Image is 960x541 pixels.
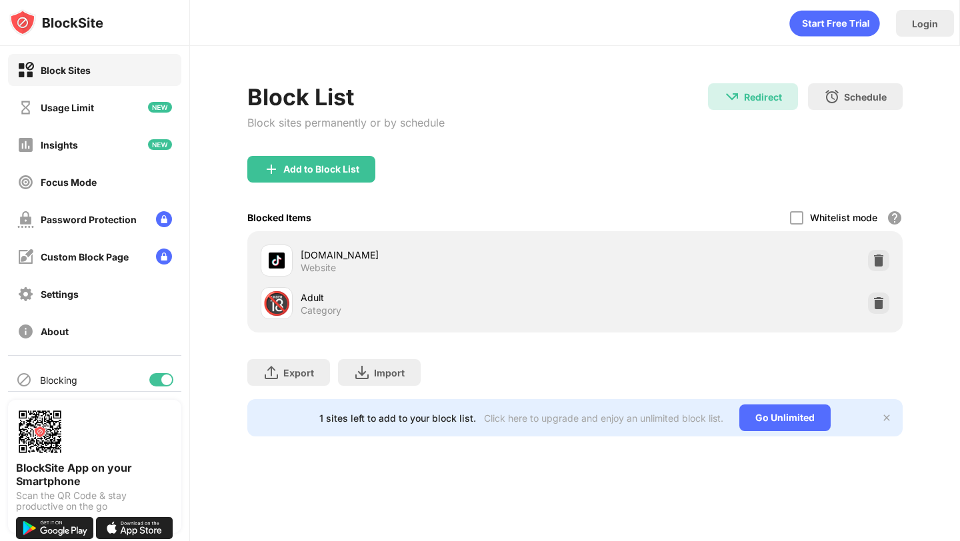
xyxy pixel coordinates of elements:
div: About [41,326,69,337]
div: Scan the QR Code & stay productive on the go [16,490,173,512]
img: insights-off.svg [17,137,34,153]
img: options-page-qr-code.png [16,408,64,456]
div: Settings [41,288,79,300]
div: Redirect [744,91,782,103]
div: Whitelist mode [810,212,877,223]
img: lock-menu.svg [156,211,172,227]
div: Adult [301,290,575,304]
img: focus-off.svg [17,174,34,191]
div: Focus Mode [41,177,97,188]
div: Import [374,367,405,378]
div: 🔞 [263,290,291,317]
img: new-icon.svg [148,102,172,113]
img: about-off.svg [17,323,34,340]
img: blocking-icon.svg [16,372,32,388]
div: Password Protection [41,214,137,225]
img: download-on-the-app-store.svg [96,517,173,539]
img: x-button.svg [881,412,892,423]
div: BlockSite App on your Smartphone [16,461,173,488]
div: Insights [41,139,78,151]
div: 1 sites left to add to your block list. [319,412,476,424]
div: Block Sites [41,65,91,76]
img: block-on.svg [17,62,34,79]
div: Usage Limit [41,102,94,113]
div: [DOMAIN_NAME] [301,248,575,262]
div: Custom Block Page [41,251,129,263]
div: Export [283,367,314,378]
div: Block List [247,83,445,111]
img: get-it-on-google-play.svg [16,517,93,539]
img: favicons [269,253,285,269]
div: Schedule [844,91,887,103]
img: lock-menu.svg [156,249,172,265]
div: animation [789,10,880,37]
img: new-icon.svg [148,139,172,150]
img: password-protection-off.svg [17,211,34,228]
div: Blocking [40,374,77,386]
img: time-usage-off.svg [17,99,34,116]
div: Click here to upgrade and enjoy an unlimited block list. [484,412,723,424]
div: Go Unlimited [739,404,831,431]
img: customize-block-page-off.svg [17,249,34,265]
div: Category [301,304,341,316]
div: Login [912,18,938,29]
div: Block sites permanently or by schedule [247,116,445,129]
div: Add to Block List [283,164,359,175]
div: Blocked Items [247,212,311,223]
img: logo-blocksite.svg [9,9,103,36]
div: Website [301,262,336,274]
img: settings-off.svg [17,286,34,302]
